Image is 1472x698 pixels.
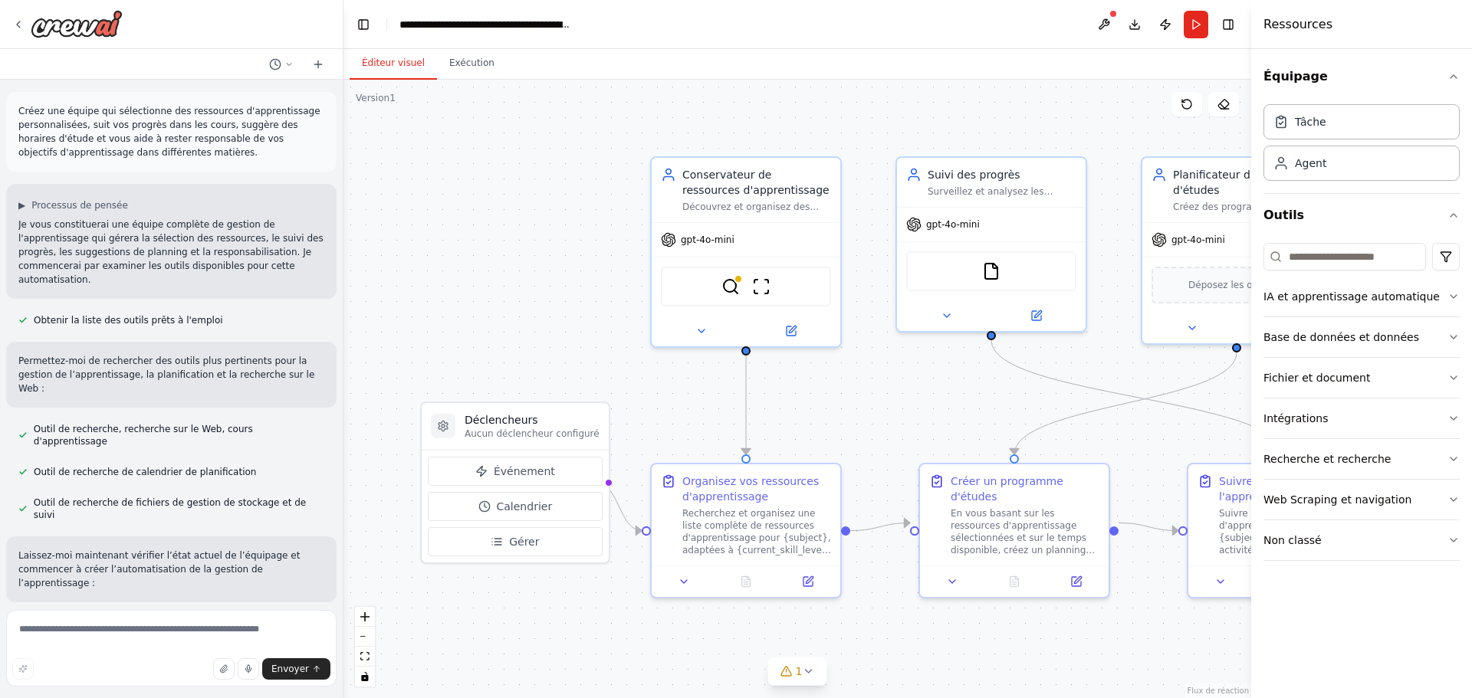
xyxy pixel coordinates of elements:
button: Gérer [428,527,603,556]
button: Ouvrir dans le panneau latéral [747,322,834,340]
font: Éditeur visuel [362,57,425,68]
font: Découvrez et organisez des ressources d'apprentissage personnalisées pour {subject} en fonction d... [682,202,830,335]
g: Edge from 16c33f74-3d0b-4856-995e-d02b0402039c to b412af36-d649-4fdd-a1f0-3f474cf66a26 [850,516,910,539]
button: zoom avant [355,607,375,627]
font: Aucun déclencheur configuré [465,428,600,439]
font: Recherche et recherche [1263,453,1391,465]
button: Intégrations [1263,398,1460,438]
font: Outils [1263,208,1304,222]
img: Outil de lecture de fichiers [982,262,1001,280]
div: Contrôles de React Flow [355,607,375,687]
font: Organisez vos ressources d'apprentissage [682,475,819,503]
font: gpt-4o-mini [681,234,734,245]
button: Passer au chat précédent [263,55,300,74]
font: Outil de recherche de calendrier de planification [34,467,256,477]
button: vue d'ajustement [355,647,375,667]
font: Ressources [1263,17,1332,31]
nav: fil d'Ariane [399,17,572,32]
button: Équipage [1263,55,1460,98]
font: 1 [389,93,396,103]
font: Outil de recherche, recherche sur le Web, cours d'apprentissage [34,424,253,447]
div: Créer un programme d'étudesEn vous basant sur les ressources d'apprentissage sélectionnées et sur... [918,463,1110,598]
font: Outil de recherche de fichiers de gestion de stockage et de suivi [34,497,306,520]
font: IA et apprentissage automatique [1263,290,1440,303]
div: Outils [1263,237,1460,573]
font: Version [356,93,389,103]
button: Non classé [1263,520,1460,560]
font: Planificateur d'horaires d'études [1173,169,1297,196]
font: Événement [494,465,555,477]
img: Logo [31,10,123,38]
button: Calendrier [428,492,603,521]
button: Aucune sortie disponible [714,572,779,591]
div: DéclencheursAucun déclencheur configuréÉvénementCalendrierGérer [420,401,610,564]
font: Suivre et analyser les progrès d'apprentissage actuels de {subject} en fonction des activités réa... [1219,508,1367,641]
button: Ouvrir dans le panneau latéral [1238,319,1325,337]
font: ▶ [18,200,25,211]
font: Web Scraping et navigation [1263,493,1411,506]
button: Recherche et recherche [1263,439,1460,479]
button: IA et apprentissage automatique [1263,277,1460,316]
font: Exécution [449,57,495,68]
button: Événement [428,457,603,486]
font: Envoyer [271,664,309,674]
font: Obtenir la liste des outils prêts à l'emploi [34,315,223,326]
font: Déposez les outils ici [1188,280,1285,290]
font: Conservateur de ressources d'apprentissage [682,169,830,196]
a: Attribution de React Flow [1188,687,1249,695]
font: Calendrier [497,500,553,513]
button: Masquer la barre latérale droite [1217,14,1239,35]
button: zoom arrière [355,627,375,647]
font: gpt-4o-mini [926,219,980,230]
button: Base de données et données [1263,317,1460,357]
font: Créer un programme d'études [951,475,1063,503]
font: Processus de pensée [31,200,128,211]
button: Ouvrir dans le panneau latéral [993,306,1079,325]
button: Aucune sortie disponible [982,572,1047,591]
font: Non classé [1263,534,1322,546]
font: 1 [796,665,803,677]
font: Recherchez et organisez une liste complète de ressources d'apprentissage pour {subject}, adaptées... [682,508,831,678]
font: Créez une équipe qui sélectionne des ressources d'apprentissage personnalisées, suit vos progrès ... [18,106,320,158]
font: Tâche [1295,116,1326,128]
button: Web Scraping et navigation [1263,480,1460,519]
g: Edge from 40fadf59-c4d3-454b-8e04-8aeeea4db89e to 2aa6e116-64b9-4e2e-b248-321daae93602 [984,340,1290,454]
button: 1 [768,657,827,686]
button: Fichier et document [1263,358,1460,398]
font: Gérer [509,536,539,548]
font: Je vous constituerai une équipe complète de gestion de l'apprentissage qui gérera la sélection de... [18,219,324,285]
button: Envoyer [262,658,330,680]
button: Améliorer cette invite [12,658,34,680]
button: Outils [1263,194,1460,237]
img: Outil de recherche Web Serply [721,277,740,296]
div: Suivi des progrèsSurveillez et analysez les progrès d'apprentissage pour {sujet}, suivez les taux... [895,156,1087,333]
font: gpt-4o-mini [1171,234,1225,245]
button: Démarrer une nouvelle discussion [306,55,330,74]
font: Laissez-moi maintenant vérifier l’état actuel de l’équipage et commencer à créer l’automatisation... [18,550,300,588]
button: Télécharger des fichiers [213,658,235,680]
font: Base de données et données [1263,331,1419,343]
button: ▶Processus de pensée [18,199,128,211]
font: Intégrations [1263,412,1328,424]
font: Surveillez et analysez les progrès d'apprentissage pour {sujet}, suivez les taux d'achèvement, id... [928,186,1063,307]
g: Edge from triggers to 16c33f74-3d0b-4856-995e-d02b0402039c [596,475,642,539]
font: Flux de réaction [1188,687,1249,695]
font: Déclencheurs [465,414,538,426]
font: Agent [1295,157,1326,169]
button: Ouvrir dans le panneau latéral [1050,572,1102,591]
button: Cliquez pour exprimer votre idée d'automatisation [238,658,259,680]
font: Créez des programmes d'études personnalisés pour {subject} en fonction du {temps disponible}, des... [1173,202,1319,323]
button: Masquer la barre latérale gauche [353,14,374,35]
font: Fichier et document [1263,372,1370,384]
div: Organisez vos ressources d'apprentissageRecherchez et organisez une liste complète de ressources ... [650,463,842,598]
button: activer l'interactivité [355,667,375,687]
div: Conservateur de ressources d'apprentissageDécouvrez et organisez des ressources d'apprentissage p... [650,156,842,348]
font: Suivre les progrès de l'apprentissage [1219,475,1332,503]
font: En vous basant sur les ressources d'apprentissage sélectionnées et sur le temps disponible, créez... [951,508,1096,690]
font: Permettez-moi de rechercher des outils plus pertinents pour la gestion de l’apprentissage, la pla... [18,356,314,394]
div: Suivre les progrès de l'apprentissageSuivre et analyser les progrès d'apprentissage actuels de {s... [1187,463,1378,598]
g: Edge from 918196ea-571f-41ee-9876-6f969cc71f16 to 16c33f74-3d0b-4856-995e-d02b0402039c [738,356,754,454]
g: Edge from d08e46b0-f501-461a-b4c9-0dffedd7004a to b412af36-d649-4fdd-a1f0-3f474cf66a26 [1007,352,1244,454]
font: Équipage [1263,69,1328,84]
g: Edge from b412af36-d649-4fdd-a1f0-3f474cf66a26 to 2aa6e116-64b9-4e2e-b248-321daae93602 [1119,516,1178,539]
